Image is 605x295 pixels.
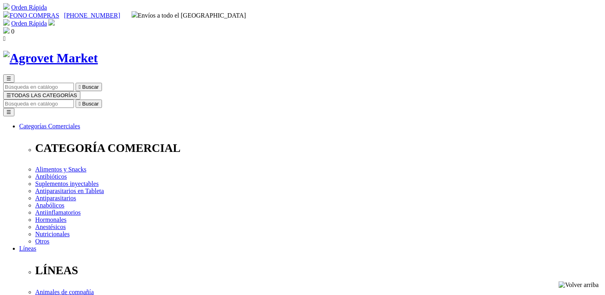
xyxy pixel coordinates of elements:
[3,11,10,18] img: phone.svg
[3,3,10,10] img: shopping-cart.svg
[11,4,47,11] a: Orden Rápida
[19,245,36,252] a: Líneas
[35,173,67,180] a: Antibióticos
[3,35,6,42] i: 
[35,216,66,223] a: Hormonales
[35,223,66,230] a: Anestésicos
[559,281,599,289] img: Volver arriba
[35,231,70,237] a: Nutricionales
[6,92,11,98] span: ☰
[79,84,81,90] i: 
[3,19,10,26] img: shopping-cart.svg
[35,195,76,201] a: Antiparasitarios
[35,187,104,194] a: Antiparasitarios en Tableta
[79,101,81,107] i: 
[132,11,138,18] img: delivery-truck.svg
[48,19,55,26] img: user.svg
[11,28,14,35] span: 0
[35,202,64,209] a: Anabólicos
[3,12,59,19] a: FONO COMPRAS
[35,142,602,155] p: CATEGORÍA COMERCIAL
[35,264,602,277] p: LÍNEAS
[64,12,120,19] a: [PHONE_NUMBER]
[48,20,55,27] a: Acceda a su cuenta de cliente
[3,74,14,83] button: ☰
[3,91,80,100] button: ☰TODAS LAS CATEGORÍAS
[35,209,81,216] a: Antiinflamatorios
[35,238,50,245] a: Otros
[82,84,99,90] span: Buscar
[3,83,74,91] input: Buscar
[3,51,98,66] img: Agrovet Market
[35,166,86,173] a: Alimentos y Snacks
[19,123,80,130] a: Categorías Comerciales
[82,101,99,107] span: Buscar
[6,76,11,82] span: ☰
[35,180,99,187] a: Suplementos inyectables
[132,12,246,19] span: Envíos a todo el [GEOGRAPHIC_DATA]
[3,27,10,34] img: shopping-bag.svg
[76,83,102,91] button:  Buscar
[76,100,102,108] button:  Buscar
[3,100,74,108] input: Buscar
[11,20,47,27] a: Orden Rápida
[3,108,14,116] button: ☰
